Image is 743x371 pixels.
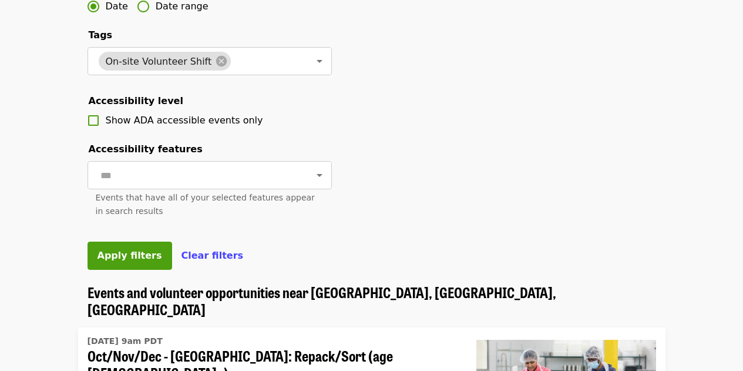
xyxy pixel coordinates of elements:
span: Events and volunteer opportunities near [GEOGRAPHIC_DATA], [GEOGRAPHIC_DATA], [GEOGRAPHIC_DATA] [88,282,556,319]
span: Show ADA accessible events only [106,115,263,126]
span: Tags [89,29,113,41]
button: Apply filters [88,242,172,270]
button: Clear filters [181,249,244,263]
span: Events that have all of your selected features appear in search results [96,193,315,216]
span: Accessibility level [89,95,183,106]
span: Accessibility features [89,143,203,155]
div: On-site Volunteer Shift [99,52,231,71]
time: [DATE] 9am PDT [88,335,163,347]
span: Apply filters [98,250,162,261]
button: Open [311,53,328,69]
span: On-site Volunteer Shift [99,56,219,67]
span: Clear filters [181,250,244,261]
button: Open [311,167,328,183]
